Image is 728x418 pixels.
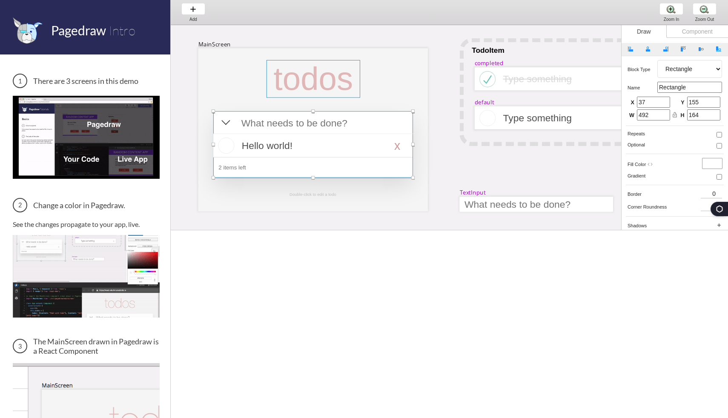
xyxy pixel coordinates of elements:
h5: Block type [628,67,657,72]
div: default [475,98,494,106]
h5: name [628,85,657,90]
img: zoom-plus.png [667,5,676,14]
h3: Change a color in Pagedraw. [13,198,160,212]
h5: Optional [628,142,657,147]
span: fill color [628,162,646,167]
input: Optional [717,143,722,149]
span: X [629,99,634,107]
h3: The MainScreen drawn in Pagedraw is a React Component [13,337,160,355]
input: Rectangle [657,82,722,93]
p: See the changes propagate to your app, live. [13,220,160,228]
div: Component [666,25,728,38]
div: Zoom In [655,17,688,22]
h3: There are 3 screens in this demo [13,74,160,88]
div: completed [475,59,504,67]
span: W [629,112,634,120]
img: Change a color in Pagedraw [13,235,160,318]
div: Zoom Out [688,17,721,22]
img: baseline-add-24px.svg [189,5,198,14]
div: Draw [622,25,666,38]
div: MainScreen [198,40,231,48]
h5: shadows [628,223,657,228]
h5: gradient [628,173,657,178]
img: zoom-minus.png [700,5,709,14]
img: favicon.png [13,17,43,44]
span: Intro [109,23,135,38]
div: Add [177,17,209,22]
span: Pagedraw [51,23,106,38]
i: lock_open [672,112,678,118]
div: TextInput [460,189,486,196]
i: add [716,222,722,228]
input: gradient [717,174,722,180]
span: Y [679,99,685,107]
h5: corner roundness [628,204,701,209]
span: H [679,112,685,120]
input: Repeats [717,132,722,137]
h5: Repeats [628,131,657,136]
i: code [647,161,653,167]
h5: border [628,192,701,197]
img: 3 screens [13,96,160,178]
